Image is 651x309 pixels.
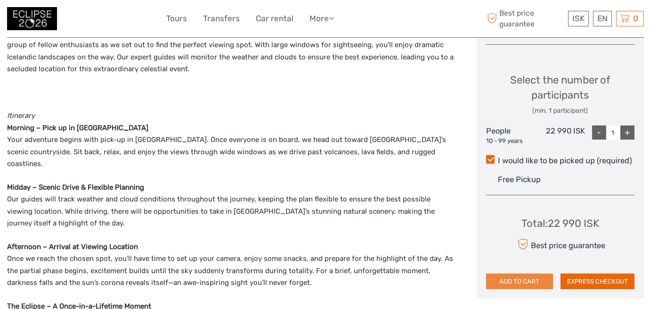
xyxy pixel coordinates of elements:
[309,12,334,25] a: More
[13,17,106,24] p: We're away right now. Please check back later!
[572,14,585,23] span: ISK
[515,236,605,252] div: Best price guarantee
[620,125,635,140] div: +
[7,241,457,289] p: Once we reach the chosen spot, you’ll have time to set up your camera, enjoy some snacks, and pre...
[561,274,635,290] button: EXPRESS CHECKOUT
[592,125,606,140] div: -
[593,11,612,26] div: EN
[7,242,138,251] strong: Afternoon – Arrival at Viewing Location
[486,125,536,145] div: People
[536,125,585,145] div: 22 990 ISK
[108,15,120,26] button: Open LiveChat chat widget
[486,73,635,116] div: Select the number of participants
[7,183,144,192] strong: Midday – Scenic Drive & Flexible Planning
[498,175,541,184] span: Free Pickup
[632,14,640,23] span: 0
[203,12,240,25] a: Transfers
[7,182,457,230] p: Our guides will track weather and cloud conditions throughout the journey, keeping the plan flexi...
[486,155,635,167] label: I would like to be picked up (required)
[7,124,148,132] strong: Morning – Pick up in [GEOGRAPHIC_DATA]
[7,7,57,30] img: 3312-44506bfc-dc02-416d-ac4c-c65cb0cf8db4_logo_small.jpg
[7,110,457,170] p: Your adventure begins with pick-up in [GEOGRAPHIC_DATA]. Once everyone is on board, we head out t...
[166,12,187,25] a: Tours
[521,216,599,231] div: Total : 22 990 ISK
[7,27,457,75] p: Join us on [DATE], for a once-in-a-lifetime journey to witness the total solar eclipse. Travel in...
[486,274,553,290] button: ADD TO CART
[7,111,35,120] em: Itinerary
[256,12,293,25] a: Car rental
[486,137,536,146] div: 10 - 99 years
[485,8,566,29] span: Best price guarantee
[486,106,635,116] div: (min. 1 participant)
